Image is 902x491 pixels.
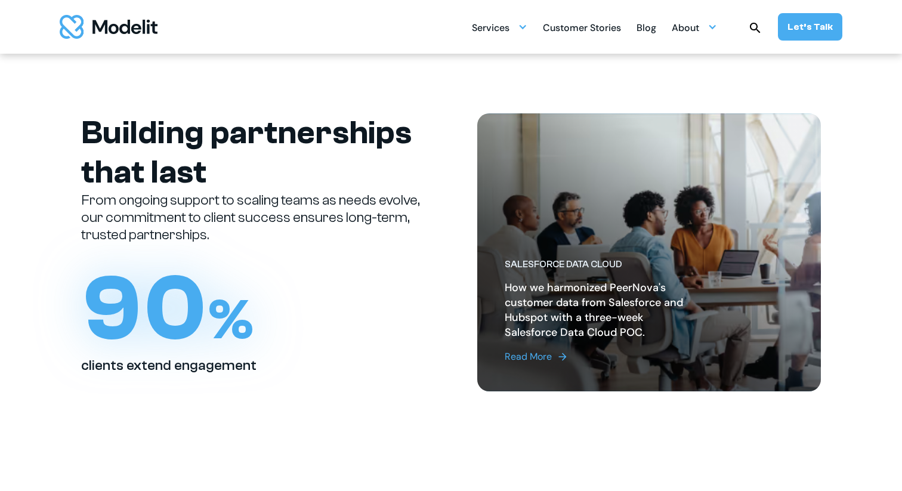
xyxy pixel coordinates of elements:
div: Services [472,17,509,41]
span: % [208,288,254,353]
div: Read More [505,350,552,364]
a: Blog [637,16,656,39]
img: modelit logo [60,15,157,39]
div: Customer Stories [543,17,621,41]
a: home [60,15,157,39]
h2: clients extend engagement [81,357,257,375]
div: About [672,17,699,41]
h1: 90 [81,263,254,355]
div: About [672,16,717,39]
a: Read More [505,350,696,364]
div: Let’s Talk [787,20,833,33]
a: Let’s Talk [778,13,842,41]
h2: How we harmonized PeerNova's customer data from Salesforce and Hubspot with a three-week Salesfor... [505,280,696,340]
a: Customer Stories [543,16,621,39]
div: Services [472,16,527,39]
h1: Building partnerships that last [81,113,425,192]
div: Salesforce Data Cloud [505,258,696,271]
div: Blog [637,17,656,41]
p: From ongoing support to scaling teams as needs evolve, our commitment to client success ensures l... [81,192,425,243]
img: arrow [557,351,569,363]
